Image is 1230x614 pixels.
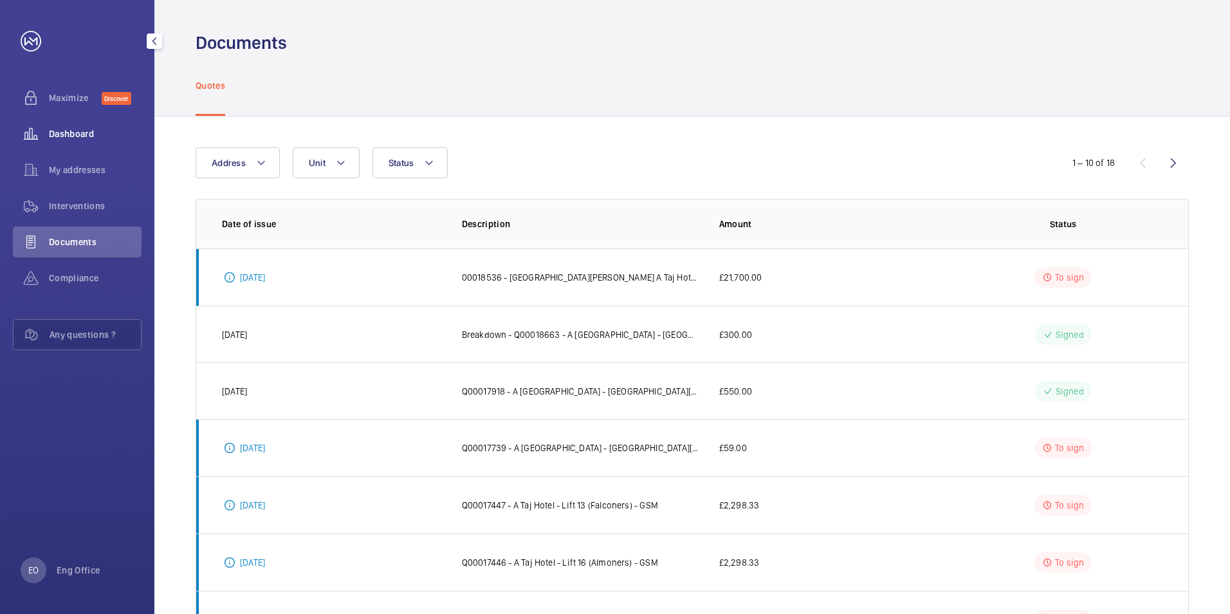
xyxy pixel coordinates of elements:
[719,328,752,341] p: £300.00
[389,158,414,168] span: Status
[719,271,762,284] p: £21,700.00
[719,442,747,454] p: £59.00
[222,218,441,230] p: Date of issue
[240,271,265,284] p: [DATE]
[212,158,246,168] span: Address
[1055,271,1084,284] p: To sign
[49,163,142,176] span: My addresses
[222,328,247,341] p: [DATE]
[462,442,699,454] p: Q00017739 - A [GEOGRAPHIC_DATA] - [GEOGRAPHIC_DATA][PERSON_NAME] A [GEOGRAPHIC_DATA]
[293,147,360,178] button: Unit
[462,218,699,230] p: Description
[49,91,102,104] span: Maximize
[462,271,699,284] p: 00018536 - [GEOGRAPHIC_DATA][PERSON_NAME] A Taj Hotel Lift Shaft Clean Downs
[196,147,280,178] button: Address
[240,556,265,569] p: [DATE]
[196,79,225,92] p: Quotes
[1072,156,1115,169] div: 1 – 10 of 18
[719,556,760,569] p: £2,298.33
[57,564,100,577] p: Eng Office
[28,564,39,577] p: EO
[372,147,448,178] button: Status
[309,158,326,168] span: Unit
[462,556,658,569] p: Q00017446 - A Taj Hotel - Lift 16 (Almoners) - GSM
[1055,556,1084,569] p: To sign
[719,218,944,230] p: Amount
[196,31,287,55] h1: Documents
[1055,442,1084,454] p: To sign
[240,499,265,512] p: [DATE]
[964,218,1162,230] p: Status
[462,499,658,512] p: Q00017447 - A Taj Hotel - Lift 13 (Falconers) - GSM
[240,442,265,454] p: [DATE]
[462,385,699,398] p: Q00017918 - A [GEOGRAPHIC_DATA] - [GEOGRAPHIC_DATA][PERSON_NAME] A [GEOGRAPHIC_DATA]
[719,385,752,398] p: £550.00
[49,272,142,284] span: Compliance
[102,92,131,105] span: Discover
[1055,499,1084,512] p: To sign
[1056,328,1084,341] p: Signed
[719,499,760,512] p: £2,298.33
[1056,385,1084,398] p: Signed
[49,200,142,212] span: Interventions
[49,236,142,248] span: Documents
[462,328,699,341] p: Breakdown - Q00018663 - A [GEOGRAPHIC_DATA] - [GEOGRAPHIC_DATA][PERSON_NAME] A [GEOGRAPHIC_DATA] ...
[222,385,247,398] p: [DATE]
[50,328,141,341] span: Any questions ?
[49,127,142,140] span: Dashboard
